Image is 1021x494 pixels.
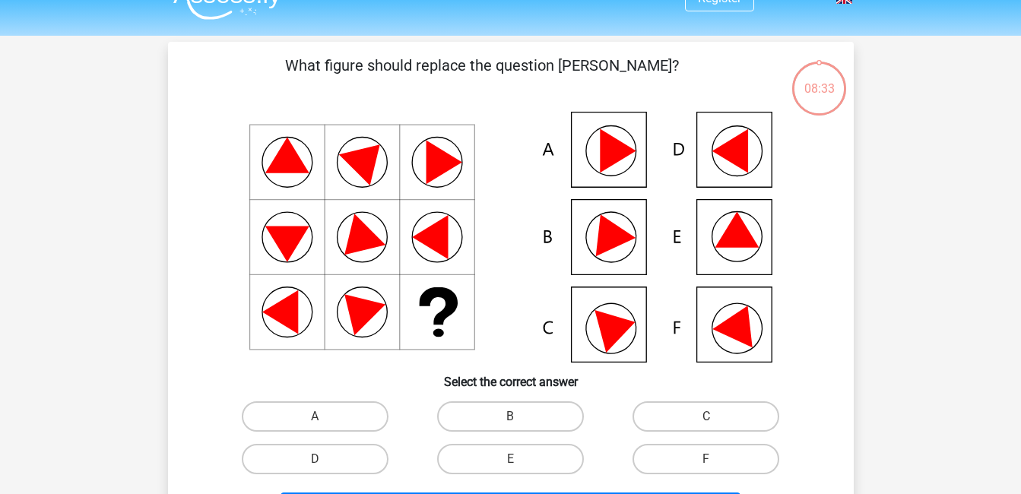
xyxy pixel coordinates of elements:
[633,401,779,432] label: C
[242,444,388,474] label: D
[633,444,779,474] label: F
[192,363,829,389] h6: Select the correct answer
[791,60,848,98] div: 08:33
[192,54,772,100] p: What figure should replace the question [PERSON_NAME]?
[242,401,388,432] label: A
[437,401,584,432] label: B
[437,444,584,474] label: E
